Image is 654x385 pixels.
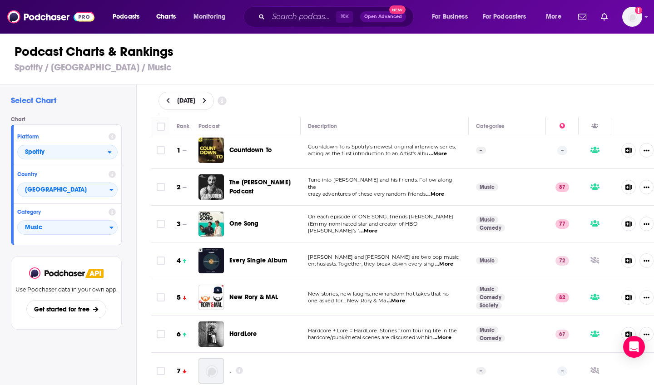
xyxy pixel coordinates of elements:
span: One Song [229,220,258,227]
span: ...More [429,150,447,158]
span: acting as the first introduction to an Artist’s albu [308,150,428,157]
img: Podchaser - Follow, Share and Rate Podcasts [7,8,94,25]
span: Spotify [25,149,45,155]
h4: Chart [11,116,129,123]
span: [PERSON_NAME] and [PERSON_NAME] are two pop music [308,254,459,260]
div: Power Score [560,121,565,132]
img: HardLore [198,321,224,347]
a: Countdown To [229,146,272,155]
button: Categories [17,220,118,235]
a: The Joe Budden Podcast [198,174,224,200]
span: ...More [433,334,451,341]
span: Toggle select row [157,330,165,338]
div: Countries [17,183,118,197]
span: For Podcasters [483,10,526,23]
span: (Emmy-nominated star and creator of HBO [PERSON_NAME]’s ' [308,221,417,234]
span: Podcasts [113,10,139,23]
div: Podcast [198,121,220,132]
a: The [PERSON_NAME] Podcast [229,178,298,196]
h4: Country [17,171,105,178]
span: ...More [387,297,405,305]
div: Has Guests [591,121,598,132]
span: Hardcore + Lore = HardLore. Stories from touring life in the [308,327,457,334]
input: Search podcasts, credits, & more... [268,10,336,24]
h3: 5 [177,292,181,303]
h3: 6 [177,329,181,340]
p: 72 [555,256,569,265]
span: Music [18,220,109,236]
a: Show notifications dropdown [597,9,611,25]
span: New Rory & MAL [229,293,278,301]
span: The [PERSON_NAME] Podcast [229,178,291,195]
span: enthusiasts. Together, they break down every sing [308,261,434,267]
h2: Platforms [17,145,118,159]
span: Logged in as BBRMusicGroup [622,7,642,27]
button: Show More Button [639,180,654,194]
span: Charts [156,10,176,23]
span: [GEOGRAPHIC_DATA] [18,183,109,198]
img: Every Single Album [198,248,224,273]
span: For Business [432,10,468,23]
h4: Category [17,209,105,215]
span: ...More [426,191,444,198]
h1: Podcast Charts & Rankings [15,44,647,60]
span: Every Single Album [229,257,287,264]
a: Charts [150,10,181,24]
a: Podchaser - Follow, Share and Rate Podcasts [29,267,85,279]
span: ⌘ K [336,11,353,23]
p: 67 [555,330,569,339]
button: Show More Button [639,290,654,305]
img: One Song [198,211,224,237]
button: Show More Button [639,143,654,158]
h3: 3 [177,219,181,229]
span: ...More [359,227,377,235]
button: Show More Button [639,327,654,341]
button: open menu [187,10,238,24]
h4: Platform [17,133,105,140]
p: 87 [555,183,569,192]
button: open menu [477,10,540,24]
a: Comedy [476,335,505,342]
span: On each episode of ONE SONG, friends [PERSON_NAME] [308,213,454,220]
div: Description [308,121,337,132]
button: Show More Button [639,253,654,268]
p: -- [557,366,567,375]
p: -- [476,147,486,154]
a: One Song [229,219,258,228]
span: HardLore [229,330,257,338]
h3: 7 [177,366,181,376]
img: User Profile [622,7,642,27]
button: open menu [106,10,151,24]
a: Show notifications dropdown [575,9,590,25]
div: Search podcasts, credits, & more... [252,6,422,27]
span: Toggle select row [157,367,165,375]
span: hardcore/punk/metal scenes are discussed within [308,334,432,341]
span: More [546,10,561,23]
span: Toggle select row [157,183,165,191]
span: ...More [435,261,453,268]
button: Get started for free [26,300,106,318]
h3: Spotify / [GEOGRAPHIC_DATA] / Music [15,62,647,73]
button: Show profile menu [622,7,642,27]
span: Tune into [PERSON_NAME] and his friends. Follow along the [308,177,452,190]
button: Open AdvancedNew [360,11,406,22]
h3: 1 [177,145,181,156]
a: Music [476,216,498,223]
button: open menu [426,10,479,24]
span: [DATE] [177,98,195,104]
a: Music [476,326,498,334]
div: Rank [177,121,190,132]
button: Show More Button [639,217,654,231]
a: Society [476,302,502,309]
span: Toggle select row [157,220,165,228]
span: one asked for... New Rory & Ma [308,297,386,304]
span: Monitoring [193,10,226,23]
span: Countdown To [229,146,272,154]
span: Toggle select row [157,293,165,301]
img: . [198,358,224,384]
p: Use Podchaser data in your own app. [15,286,118,293]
